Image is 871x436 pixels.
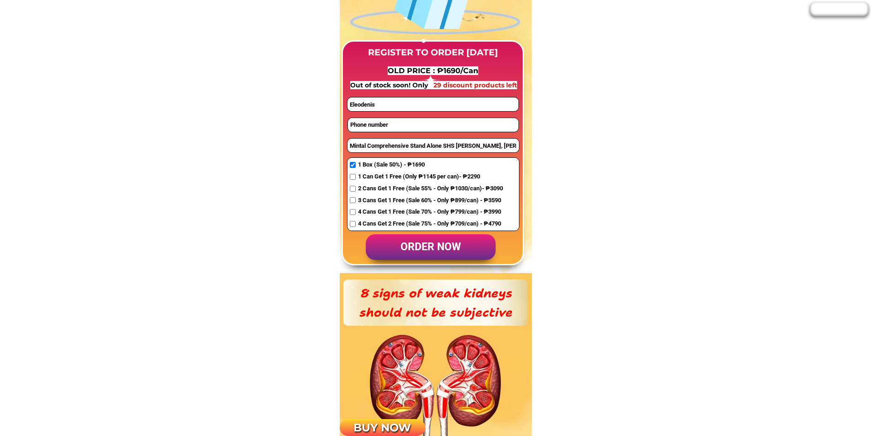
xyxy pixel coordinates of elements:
span: 2 Cans Get 1 Free (Sale 55% - Only ₱1030/can)- ₱3090 [358,184,503,194]
span: 1 Can Get 1 Free (Only ₱1145 per can)- ₱2290 [358,172,503,182]
span: 4 Cans Get 1 Free (Sale 70% - Only ₱799/can) - ₱3990 [358,207,503,217]
span: 29 discount products left [433,81,517,89]
h3: 8 signs of weak kidneys should not be subjective [355,284,516,322]
span: 3 Cans Get 1 Free (Sale 60% - Only ₱899/can) - ₱3590 [358,196,503,205]
p: order now [366,234,496,260]
input: Address [347,139,519,152]
span: 1 Box (Sale 50%) - ₱1690 [358,160,503,170]
span: 4 Cans Get 2 Free (Sale 75% - Only ₱709/can) - ₱4790 [358,219,503,229]
span: Out of stock soon! Only [350,81,430,89]
span: OLD PRICE : ₱1690/Can [388,66,478,75]
input: first and last name [347,97,518,111]
input: Phone number [348,118,518,132]
h3: REGISTER TO ORDER [DATE] [361,46,505,59]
